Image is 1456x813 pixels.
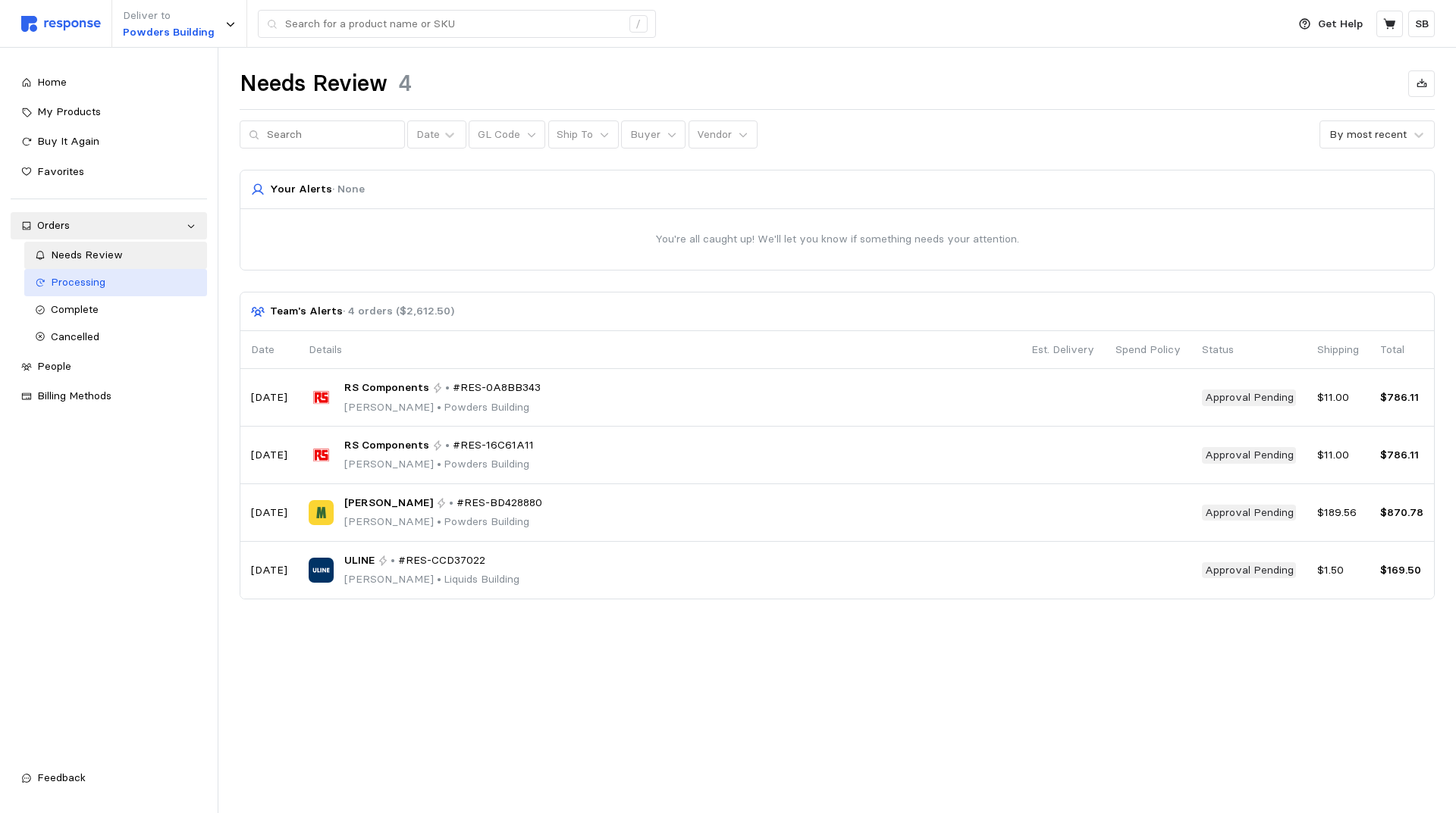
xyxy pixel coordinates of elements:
span: Needs Review [51,248,123,261]
p: [DATE] [251,562,287,579]
p: Approval Pending [1205,505,1294,521]
span: Processing [51,275,105,289]
p: [PERSON_NAME] Powders Building [344,514,542,530]
p: $786.11 [1380,389,1423,406]
span: Billing Methods [37,389,111,402]
img: McMaster-Carr [309,500,334,525]
p: $169.50 [1380,562,1423,579]
button: Get Help [1290,10,1372,39]
div: Date [416,127,440,142]
p: Shipping [1317,342,1359,358]
input: Search [267,121,396,149]
p: SB [1415,16,1429,33]
p: Details [309,342,1010,358]
img: RS Components [309,442,334,467]
img: svg%3e [21,16,101,32]
p: Total [1380,342,1423,358]
p: Approval Pending [1205,389,1294,406]
p: $11.00 [1317,447,1359,464]
button: Feedback [11,765,207,792]
a: Processing [24,269,208,296]
span: #RES-0A8BB343 [453,380,541,396]
a: Cancelled [24,324,208,351]
span: Home [37,75,67,89]
span: People [37,359,71,373]
p: [PERSON_NAME] Powders Building [344,456,534,473]
p: • [445,380,450,396]
a: People [11,353,207,380]
p: Date [251,342,287,358]
p: [DATE] [251,389,287,406]
button: Buyer [621,120,686,149]
p: Get Help [1318,16,1363,33]
a: Buy It Again [11,128,207,155]
p: [PERSON_NAME] Powders Building [344,399,541,416]
span: · 4 orders ($2,612.50) [343,304,454,317]
p: • [449,495,453,511]
span: Buy It Again [37,134,99,148]
button: Vendor [689,120,758,149]
a: Complete [24,296,208,324]
p: Approval Pending [1205,447,1294,464]
div: Orders [37,217,180,234]
p: Powders Building [123,24,215,41]
p: Your Alerts [270,181,365,198]
button: SB [1408,11,1435,37]
p: Status [1202,342,1296,358]
span: • [434,400,444,414]
p: $11.00 [1317,389,1359,406]
span: [PERSON_NAME] [344,495,433,511]
span: Favorites [37,164,84,178]
p: [DATE] [251,505,287,521]
span: Complete [51,302,99,316]
span: #RES-BD428880 [457,495,542,511]
span: #RES-CCD37022 [398,552,485,569]
a: Billing Methods [11,383,207,410]
span: RS Components [344,380,429,396]
p: • [391,552,395,569]
p: Buyer [630,127,661,143]
span: Cancelled [51,330,99,343]
p: $189.56 [1317,505,1359,521]
button: GL Code [469,120,545,149]
span: • [434,572,444,586]
p: GL Code [478,127,520,143]
div: / [629,15,648,33]
span: Feedback [37,771,86,784]
p: $870.78 [1380,505,1423,521]
img: ULINE [309,558,334,583]
a: Needs Review [24,242,208,269]
a: Favorites [11,158,207,186]
span: • [434,457,444,471]
a: My Products [11,98,207,126]
span: ULINE [344,552,375,569]
p: Est. Delivery [1031,342,1094,358]
span: · None [332,182,365,195]
p: • [445,437,450,454]
span: RS Components [344,437,429,454]
span: • [434,514,444,528]
a: Home [11,69,207,96]
p: Spend Policy [1116,342,1181,358]
h1: 4 [398,69,412,98]
div: By most recent [1329,127,1407,142]
h1: Needs Review [240,69,388,98]
img: RS Components [309,385,334,410]
p: Team's Alerts [270,303,454,320]
p: Approval Pending [1205,562,1294,579]
p: [PERSON_NAME] Liquids Building [344,571,519,588]
p: Deliver to [123,8,215,24]
p: [DATE] [251,447,287,464]
p: $786.11 [1380,447,1423,464]
p: Ship To [557,127,593,143]
input: Search for a product name or SKU [285,11,621,38]
p: Vendor [697,127,732,143]
span: #RES-16C61A11 [453,437,534,454]
button: Ship To [548,120,619,149]
p: $1.50 [1317,562,1359,579]
a: Orders [11,212,207,239]
span: My Products [37,105,101,118]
